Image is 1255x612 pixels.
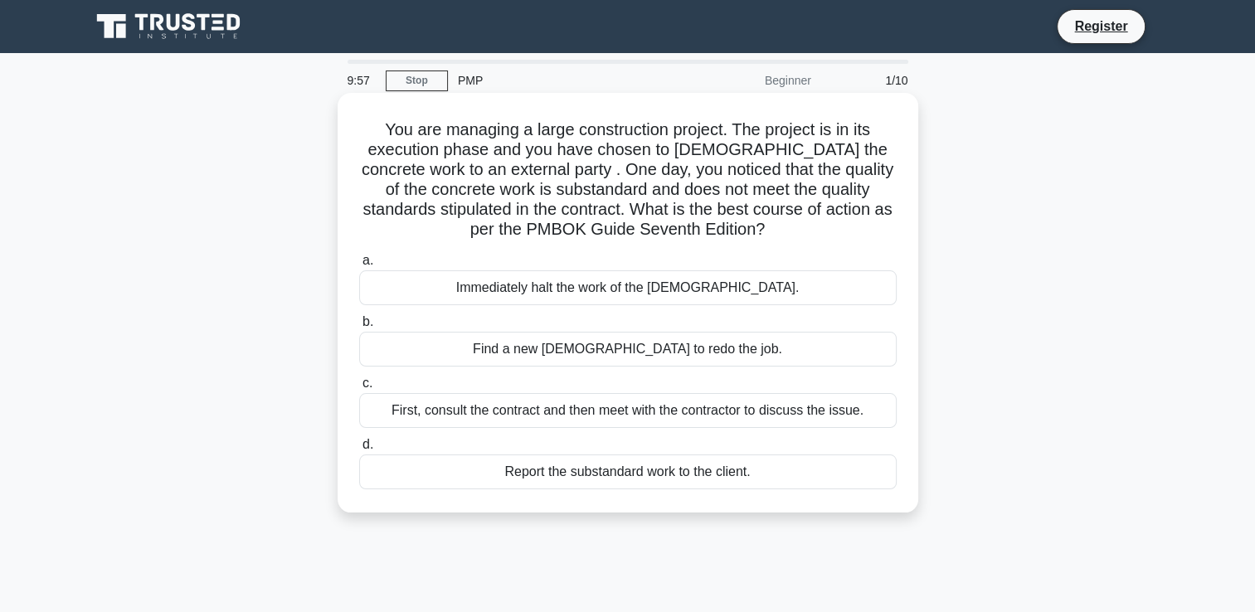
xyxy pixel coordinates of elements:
[359,270,897,305] div: Immediately halt the work of the [DEMOGRAPHIC_DATA].
[676,64,821,97] div: Beginner
[359,454,897,489] div: Report the substandard work to the client.
[358,119,898,240] h5: You are managing a large construction project. The project is in its execution phase and you have...
[362,376,372,390] span: c.
[359,393,897,428] div: First, consult the contract and then meet with the contractor to discuss the issue.
[1064,16,1137,36] a: Register
[362,314,373,328] span: b.
[386,70,448,91] a: Stop
[448,64,676,97] div: PMP
[338,64,386,97] div: 9:57
[362,253,373,267] span: a.
[359,332,897,367] div: Find a new [DEMOGRAPHIC_DATA] to redo the job.
[362,437,373,451] span: d.
[821,64,918,97] div: 1/10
